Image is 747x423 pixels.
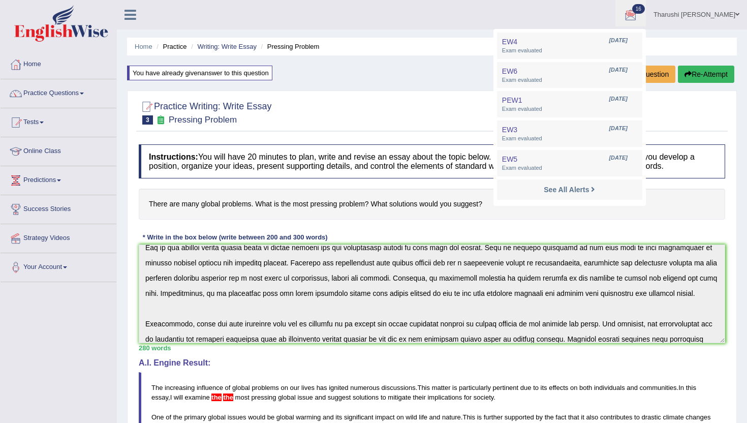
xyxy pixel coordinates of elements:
span: on [396,413,403,421]
span: Exam evaluated [502,105,637,113]
a: Tests [1,108,116,134]
a: Writing: Write Essay [197,43,257,50]
span: this [686,384,696,391]
a: Practice Questions [1,79,116,105]
span: Two determiners in a row. Choose either “the” or “the”. (did you mean: the) [211,394,222,401]
h4: You will have 20 minutes to plan, write and revise an essay about the topic below. Your response ... [139,144,725,178]
span: Exam evaluated [502,47,637,55]
span: matter [432,384,451,391]
span: their [413,394,426,401]
span: would [248,413,265,421]
span: it [581,413,584,421]
span: pertinent [493,384,519,391]
span: be [267,413,274,421]
span: the [545,413,554,421]
span: both [579,384,592,391]
span: global [276,413,294,421]
span: global [278,394,296,401]
span: pressing [251,394,276,401]
span: changes [686,413,710,421]
a: Strategy Videos [1,224,116,250]
span: nature [442,413,461,421]
span: due [520,384,532,391]
span: suggest [328,394,351,401]
span: most [235,394,250,401]
span: [DATE] [609,125,627,133]
span: on [570,384,577,391]
span: and [429,413,441,421]
span: is [477,413,482,421]
li: Practice [154,42,186,51]
span: mitigate [388,394,411,401]
span: solutions [353,394,379,401]
span: EW6 [502,67,517,75]
span: of [225,384,231,391]
a: Home [135,43,152,50]
div: * Write in the box below (write between 200 and 300 words) [139,232,331,242]
span: One [151,413,164,421]
span: influence [197,384,223,391]
span: society [474,394,494,401]
span: that [568,413,579,421]
span: will [174,394,183,401]
span: discussions [382,384,416,391]
span: has [317,384,327,391]
span: of [166,413,171,421]
span: EW3 [502,126,517,134]
span: particularly [459,384,491,391]
span: issue [297,394,313,401]
span: 3 [142,115,153,125]
a: EW4 [DATE] Exam evaluated [500,35,640,56]
span: its [541,384,547,391]
span: Two determiners in a row. Choose either “the” or “the”. (did you mean: the) [222,394,224,401]
b: Instructions: [149,153,198,161]
a: Home [1,50,116,76]
h2: Practice Writing: Write Essay [139,99,271,125]
span: the [173,413,182,421]
span: EW5 [502,155,517,163]
span: global [208,413,226,421]
span: drastic [642,413,661,421]
button: Re-Attempt [678,66,734,83]
span: our [290,384,300,391]
span: primary [184,413,206,421]
span: climate [663,413,683,421]
span: Exam evaluated [502,135,637,143]
span: is [452,384,457,391]
span: contributes [600,413,633,421]
h4: A.I. Engine Result: [139,358,725,368]
span: This [417,384,430,391]
span: I [170,394,172,401]
span: [DATE] [609,66,627,74]
span: global [232,384,250,391]
small: Pressing Problem [169,115,237,125]
span: significant [344,413,373,421]
span: essay [151,394,168,401]
span: Two determiners in a row. Choose either “the” or “the”. (did you mean: the) [223,394,233,401]
span: This [462,413,475,421]
span: impact [375,413,394,421]
span: PEW1 [502,96,522,104]
strong: See All Alerts [544,186,589,194]
span: wild [406,413,417,421]
span: by [536,413,543,421]
h4: There are many global problems. What is the most pressing problem? What solutions would you suggest? [139,189,725,220]
div: You have already given answer to this question [127,66,272,80]
span: and [323,413,334,421]
span: examine [185,394,210,401]
span: issues [228,413,246,421]
span: lives [301,384,315,391]
span: EW4 [502,38,517,46]
span: supported [505,413,534,421]
span: to [533,384,539,391]
span: [DATE] [609,154,627,162]
span: effects [549,384,568,391]
span: communities [640,384,677,391]
span: to [634,413,640,421]
span: to [381,394,386,401]
span: [DATE] [609,95,627,103]
a: Predictions [1,166,116,192]
a: See All Alerts [541,184,598,195]
span: increasing [165,384,195,391]
a: EW6 [DATE] Exam evaluated [500,65,640,86]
